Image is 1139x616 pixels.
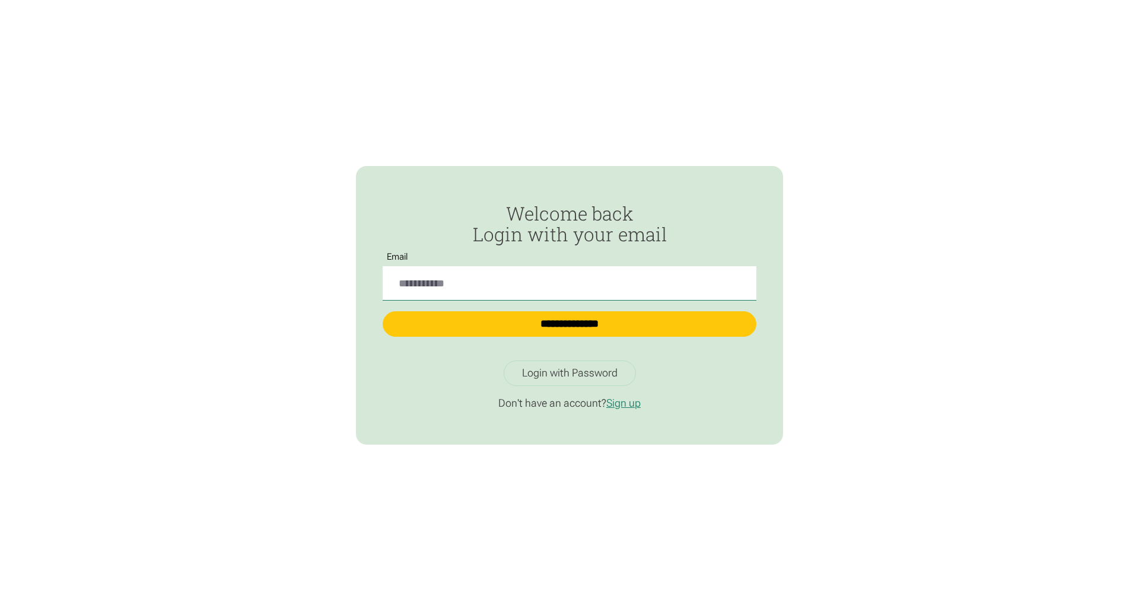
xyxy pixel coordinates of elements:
p: Don't have an account? [383,397,756,410]
div: Login with Password [522,366,618,380]
label: Email [383,252,412,262]
a: Sign up [606,397,641,409]
h2: Welcome back Login with your email [383,203,756,244]
form: Passwordless Login [383,203,756,350]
